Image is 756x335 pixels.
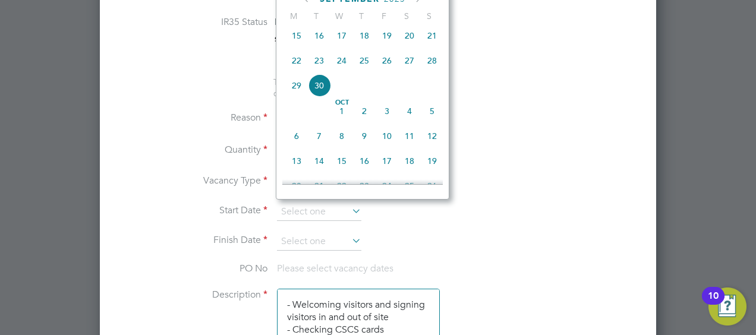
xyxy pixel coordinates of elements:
[330,175,353,197] span: 22
[308,125,330,147] span: 7
[273,77,434,98] span: The status determination for this position can be updated after creating the vacancy
[119,175,267,187] label: Vacancy Type
[330,150,353,172] span: 15
[308,74,330,97] span: 30
[376,150,398,172] span: 17
[353,100,376,122] span: 2
[353,150,376,172] span: 16
[708,287,746,325] button: Open Resource Center, 10 new notifications
[277,263,393,274] span: Please select vacancy dates
[277,203,361,221] input: Select one
[421,125,443,147] span: 12
[395,11,418,21] span: S
[376,100,398,122] span: 3
[398,24,421,47] span: 20
[353,24,376,47] span: 18
[330,100,353,122] span: 1
[353,49,376,72] span: 25
[119,204,267,217] label: Start Date
[376,175,398,197] span: 24
[285,125,308,147] span: 6
[285,175,308,197] span: 20
[398,100,421,122] span: 4
[376,49,398,72] span: 26
[308,175,330,197] span: 21
[330,49,353,72] span: 24
[285,74,308,97] span: 29
[282,11,305,21] span: M
[353,125,376,147] span: 9
[398,125,421,147] span: 11
[119,16,267,29] label: IR35 Status
[308,24,330,47] span: 16
[376,125,398,147] span: 10
[421,49,443,72] span: 28
[275,16,322,27] span: Inside IR35
[421,175,443,197] span: 26
[308,150,330,172] span: 14
[398,175,421,197] span: 25
[119,289,267,301] label: Description
[373,11,395,21] span: F
[119,234,267,246] label: Finish Date
[119,112,267,124] label: Reason
[308,49,330,72] span: 23
[421,100,443,122] span: 5
[305,11,327,21] span: T
[119,263,267,275] label: PO No
[277,233,361,251] input: Select one
[421,150,443,172] span: 19
[421,24,443,47] span: 21
[330,24,353,47] span: 17
[327,11,350,21] span: W
[285,49,308,72] span: 22
[330,100,353,106] span: Oct
[398,49,421,72] span: 27
[350,11,373,21] span: T
[119,144,267,156] label: Quantity
[398,150,421,172] span: 18
[418,11,440,21] span: S
[708,296,719,311] div: 10
[275,35,383,43] strong: Status Determination Statement
[376,24,398,47] span: 19
[285,24,308,47] span: 15
[285,150,308,172] span: 13
[330,125,353,147] span: 8
[353,175,376,197] span: 23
